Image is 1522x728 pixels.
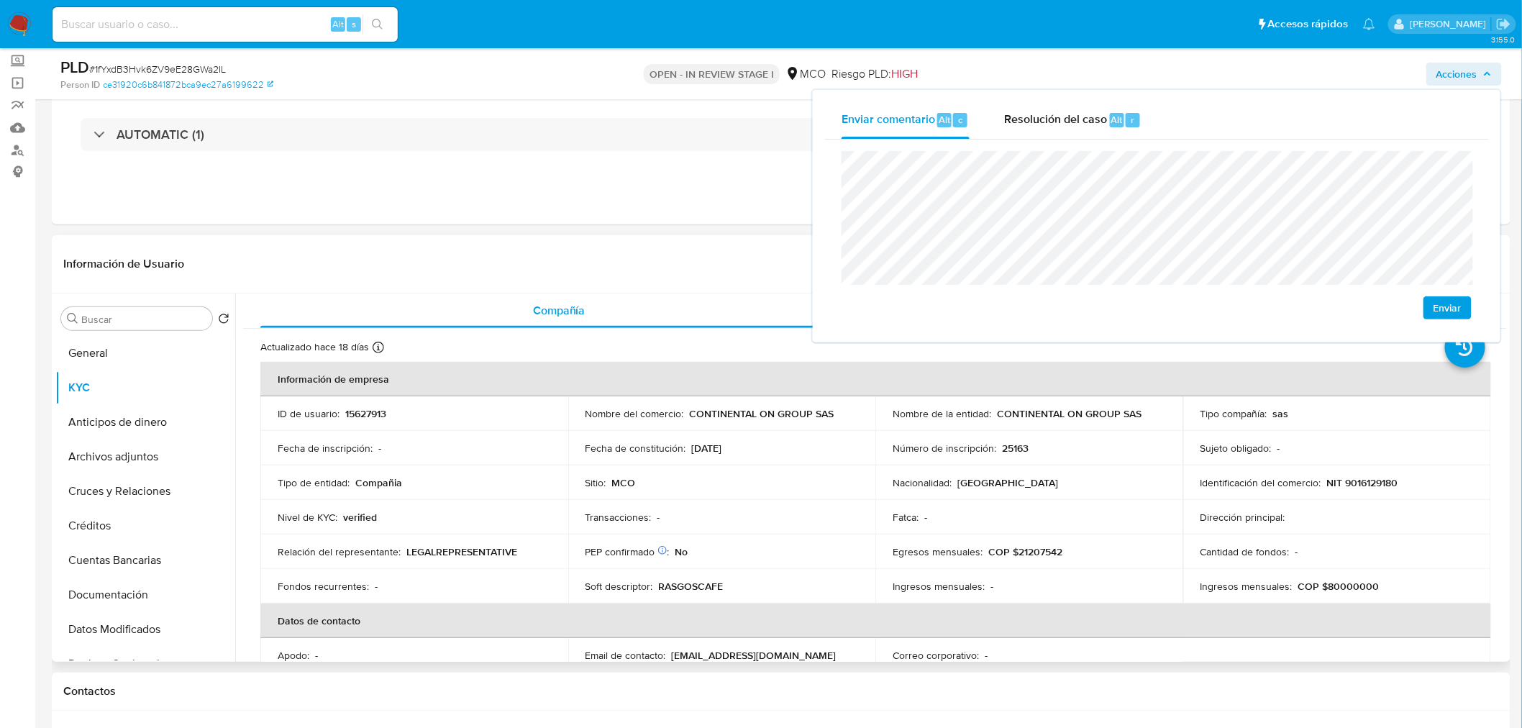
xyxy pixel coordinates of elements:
[260,604,1491,638] th: Datos de contacto
[585,580,653,593] p: Soft descriptor :
[55,474,235,509] button: Cruces y Relaciones
[842,111,935,127] span: Enviar comentario
[1200,580,1293,593] p: Ingresos mensuales :
[1491,34,1515,45] span: 3.155.0
[1200,545,1290,558] p: Cantidad de fondos :
[893,545,983,558] p: Egresos mensuales :
[53,15,398,34] input: Buscar usuario o caso...
[1410,17,1491,31] p: felipe.cayon@mercadolibre.com
[260,362,1491,396] th: Información de empresa
[352,17,356,31] span: s
[585,407,684,420] p: Nombre del comercio :
[63,684,1499,699] h1: Contactos
[1423,296,1472,319] button: Enviar
[278,649,309,662] p: Apodo :
[672,649,837,662] p: [EMAIL_ADDRESS][DOMAIN_NAME]
[332,17,344,31] span: Alt
[81,313,206,326] input: Buscar
[406,545,517,558] p: LEGALREPRESENTATIVE
[278,545,401,558] p: Relación del representante :
[585,511,652,524] p: Transacciones :
[997,407,1141,420] p: CONTINENTAL ON GROUP SAS
[1434,298,1462,318] span: Enviar
[690,407,834,420] p: CONTINENTAL ON GROUP SAS
[278,580,369,593] p: Fondos recurrentes :
[103,78,273,91] a: ce31920c6b841872bca9ec27a6199622
[1327,476,1398,489] p: NIT 9016129180
[60,78,100,91] b: Person ID
[1111,113,1123,127] span: Alt
[659,580,724,593] p: RASGOSCAFE
[1200,511,1285,524] p: Dirección principal :
[585,545,670,558] p: PEP confirmado :
[55,440,235,474] button: Archivos adjuntos
[893,580,985,593] p: Ingresos mensuales :
[1273,407,1289,420] p: sas
[81,118,1482,151] div: AUTOMATIC (1)
[55,647,235,681] button: Devices Geolocation
[957,476,1058,489] p: [GEOGRAPHIC_DATA]
[278,442,373,455] p: Fecha de inscripción :
[1436,63,1477,86] span: Acciones
[891,65,918,82] span: HIGH
[585,476,606,489] p: Sitio :
[315,649,318,662] p: -
[378,442,381,455] p: -
[355,476,402,489] p: Compañia
[60,55,89,78] b: PLD
[939,113,950,127] span: Alt
[585,649,666,662] p: Email de contacto :
[89,62,226,76] span: # 1fYxdB3Hvk6ZV9eE28GWa2IL
[1496,17,1511,32] a: Salir
[1200,442,1272,455] p: Sujeto obligado :
[67,313,78,324] button: Buscar
[375,580,378,593] p: -
[988,545,1062,558] p: COP $21207542
[55,336,235,370] button: General
[585,442,686,455] p: Fecha de constitución :
[675,545,688,558] p: No
[55,509,235,543] button: Créditos
[1426,63,1502,86] button: Acciones
[785,66,826,82] div: MCO
[533,302,585,319] span: Compañía
[657,511,660,524] p: -
[1200,476,1321,489] p: Identificación del comercio :
[985,649,988,662] p: -
[644,64,780,84] p: OPEN - IN REVIEW STAGE I
[924,511,927,524] p: -
[1002,442,1029,455] p: 25163
[893,407,991,420] p: Nombre de la entidad :
[692,442,722,455] p: [DATE]
[63,257,184,271] h1: Información de Usuario
[55,370,235,405] button: KYC
[612,476,636,489] p: MCO
[55,612,235,647] button: Datos Modificados
[343,511,377,524] p: verified
[218,313,229,329] button: Volver al orden por defecto
[1004,111,1107,127] span: Resolución del caso
[893,511,919,524] p: Fatca :
[958,113,962,127] span: c
[55,543,235,578] button: Cuentas Bancarias
[990,580,993,593] p: -
[278,476,350,489] p: Tipo de entidad :
[55,405,235,440] button: Anticipos de dinero
[278,511,337,524] p: Nivel de KYC :
[1200,407,1267,420] p: Tipo compañía :
[893,442,996,455] p: Número de inscripción :
[1268,17,1349,32] span: Accesos rápidos
[1277,442,1280,455] p: -
[363,14,392,35] button: search-icon
[55,578,235,612] button: Documentación
[1363,18,1375,30] a: Notificaciones
[893,649,979,662] p: Correo corporativo :
[1295,545,1298,558] p: -
[278,407,340,420] p: ID de usuario :
[260,340,369,354] p: Actualizado hace 18 días
[1298,580,1380,593] p: COP $80000000
[893,476,952,489] p: Nacionalidad :
[345,407,386,420] p: 15627913
[117,127,204,142] h3: AUTOMATIC (1)
[831,66,918,82] span: Riesgo PLD:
